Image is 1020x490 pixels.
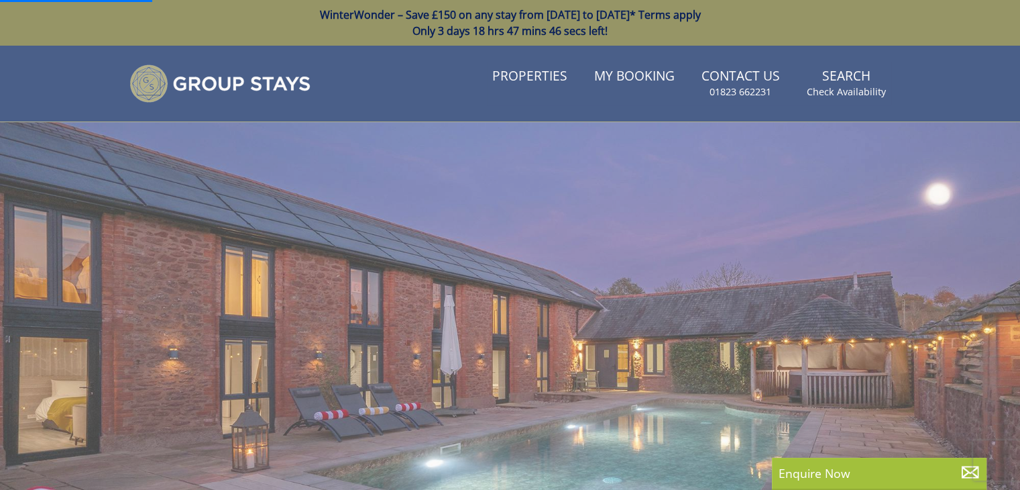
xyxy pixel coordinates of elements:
[589,62,680,92] a: My Booking
[807,85,886,99] small: Check Availability
[801,62,891,105] a: SearchCheck Availability
[487,62,573,92] a: Properties
[710,85,771,99] small: 01823 662231
[129,64,310,103] img: Group Stays
[779,464,980,482] p: Enquire Now
[696,62,785,105] a: Contact Us01823 662231
[412,23,608,38] span: Only 3 days 18 hrs 47 mins 46 secs left!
